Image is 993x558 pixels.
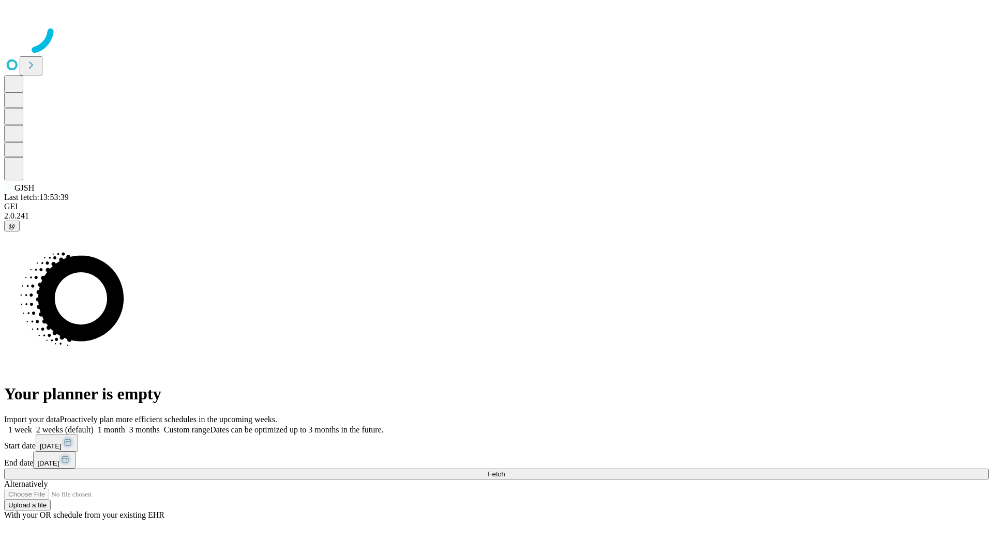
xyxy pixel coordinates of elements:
[8,222,16,230] span: @
[129,425,160,434] span: 3 months
[8,425,32,434] span: 1 week
[4,452,989,469] div: End date
[4,384,989,404] h1: Your planner is empty
[36,435,78,452] button: [DATE]
[4,211,989,221] div: 2.0.241
[98,425,125,434] span: 1 month
[488,470,505,478] span: Fetch
[4,435,989,452] div: Start date
[4,221,20,231] button: @
[36,425,94,434] span: 2 weeks (default)
[60,415,277,424] span: Proactively plan more efficient schedules in the upcoming weeks.
[4,500,51,510] button: Upload a file
[4,469,989,479] button: Fetch
[164,425,210,434] span: Custom range
[4,415,60,424] span: Import your data
[4,193,69,202] span: Last fetch: 13:53:39
[37,459,59,467] span: [DATE]
[40,442,62,450] span: [DATE]
[4,202,989,211] div: GEI
[210,425,383,434] span: Dates can be optimized up to 3 months in the future.
[4,479,48,488] span: Alternatively
[4,510,164,519] span: With your OR schedule from your existing EHR
[14,183,34,192] span: GJSH
[33,452,76,469] button: [DATE]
